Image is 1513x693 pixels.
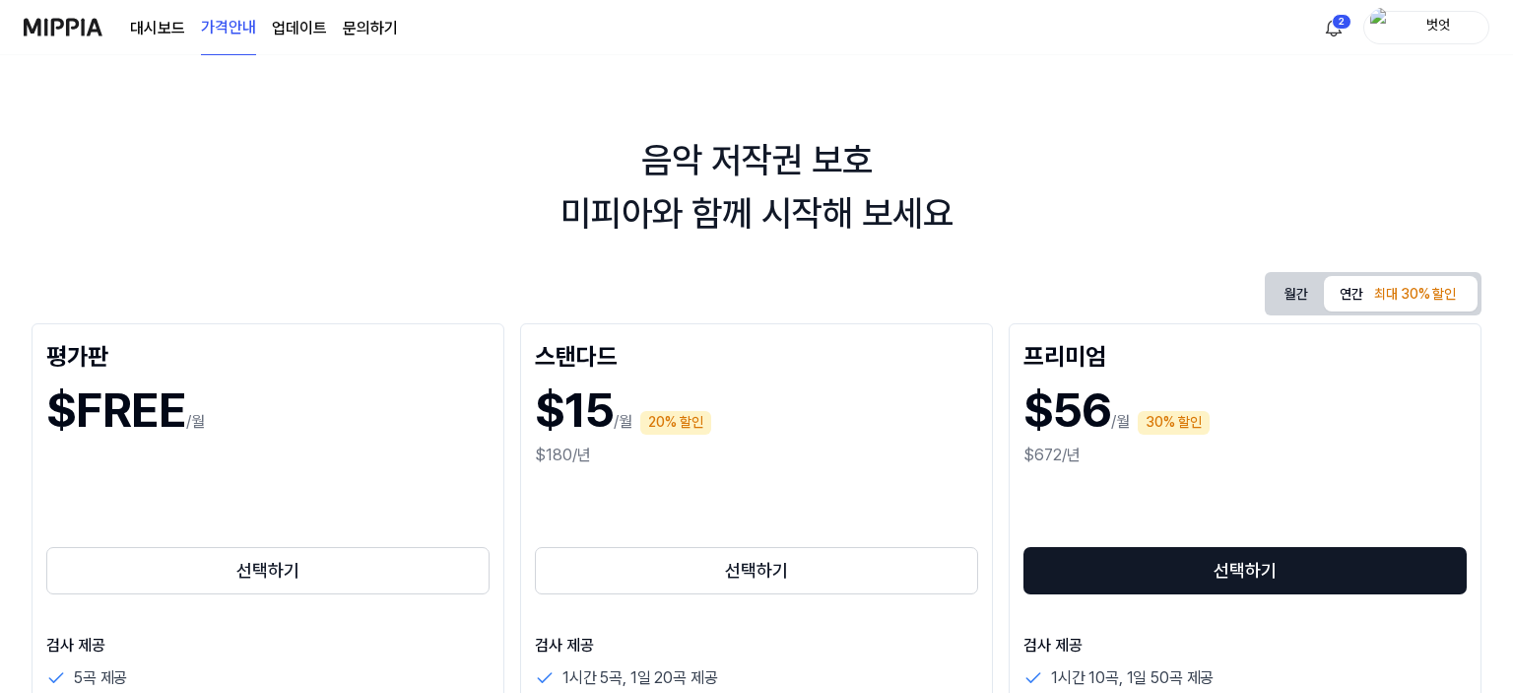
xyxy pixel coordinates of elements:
div: 벗엇 [1400,16,1477,37]
img: 알림 [1322,16,1346,39]
a: 가격안내 [201,1,256,55]
div: 프리미엄 [1023,338,1467,370]
h1: $15 [535,378,614,444]
p: 검사 제공 [1023,634,1467,658]
div: 최대 30% 할인 [1368,283,1462,307]
div: 30% 할인 [1138,411,1210,435]
button: profile벗엇 [1363,11,1489,44]
div: 20% 할인 [640,411,711,435]
button: 선택하기 [1023,547,1467,594]
p: 5곡 제공 [74,665,127,691]
div: 스탠다드 [535,338,978,370]
a: 문의하기 [343,17,398,40]
button: 연간 [1324,276,1478,312]
p: 1시간 5곡, 1일 20곡 제공 [562,665,717,691]
img: profile [1370,8,1394,47]
h1: $56 [1023,378,1111,444]
button: 선택하기 [535,547,978,594]
p: /월 [614,410,632,434]
p: 1시간 10곡, 1일 50곡 제공 [1051,665,1214,691]
p: 검사 제공 [535,634,978,658]
a: 업데이트 [272,17,327,40]
p: 검사 제공 [46,634,490,658]
p: /월 [1111,410,1130,434]
div: $672/년 [1023,444,1467,467]
h1: $FREE [46,378,186,444]
a: 선택하기 [1023,543,1467,598]
a: 대시보드 [130,17,185,40]
button: 알림2 [1318,12,1349,43]
button: 선택하기 [46,547,490,594]
div: 2 [1332,14,1351,30]
a: 선택하기 [46,543,490,598]
p: /월 [186,410,205,434]
a: 선택하기 [535,543,978,598]
div: 평가판 [46,338,490,370]
button: 월간 [1269,279,1324,310]
div: $180/년 [535,444,978,467]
